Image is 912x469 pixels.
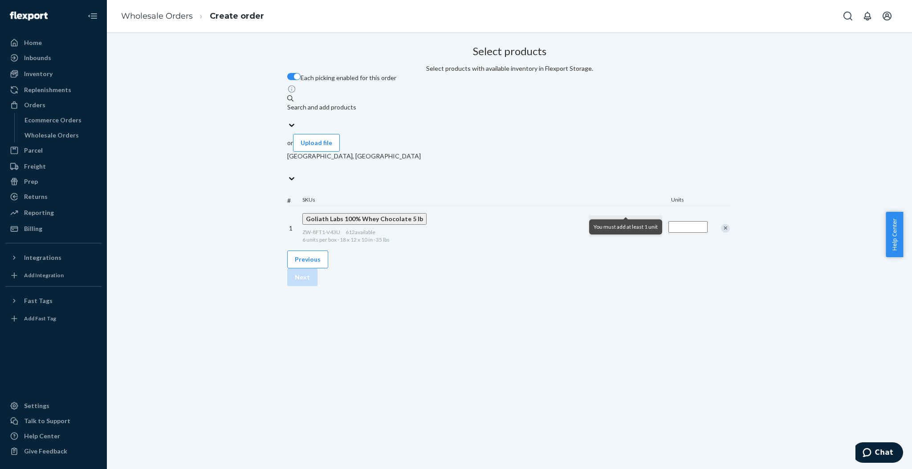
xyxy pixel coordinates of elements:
[839,7,857,25] button: Open Search Box
[5,83,102,97] a: Replenishments
[287,139,293,146] span: or
[5,311,102,326] a: Add Fast Tag
[24,208,54,217] div: Reporting
[5,399,102,413] a: Settings
[669,196,709,205] div: Units
[5,51,102,65] a: Inbounds
[24,53,51,62] div: Inbounds
[293,134,340,152] button: Upload file
[24,69,53,78] div: Inventory
[24,401,49,410] div: Settings
[24,101,45,109] div: Orders
[287,251,328,268] button: Previous
[302,229,340,235] span: ZW-8FT1-V43U
[878,7,896,25] button: Open account menu
[859,7,876,25] button: Open notifications
[24,447,67,456] div: Give Feedback
[5,268,102,283] a: Add Integration
[5,251,102,265] button: Integrations
[20,113,102,127] a: Ecommerce Orders
[24,146,43,155] div: Parcel
[84,7,102,25] button: Close Navigation
[301,196,669,205] div: SKUs
[721,224,730,233] div: Remove Item
[473,45,546,57] h3: Select products
[5,294,102,308] button: Fast Tags
[5,222,102,236] a: Billing
[24,416,70,425] div: Talk to Support
[5,98,102,112] a: Orders
[24,85,71,94] div: Replenishments
[5,67,102,81] a: Inventory
[426,64,593,73] div: Select products with available inventory in Flexport Storage.
[24,177,38,186] div: Prep
[5,190,102,204] a: Returns
[5,206,102,220] a: Reporting
[5,36,102,50] a: Home
[287,152,732,161] p: [GEOGRAPHIC_DATA], [GEOGRAPHIC_DATA]
[24,296,53,305] div: Fast Tags
[5,429,102,443] a: Help Center
[24,315,56,322] div: Add Fast Tag
[668,221,708,233] input: Quantity
[855,442,903,465] iframe: Opens a widget where you can chat to one of our agents
[210,11,264,21] a: Create order
[287,196,301,205] div: #
[24,38,42,47] div: Home
[301,74,396,81] span: Each picking enabled for this order
[302,213,427,225] button: Goliath Labs 100% Whey Chocolate 5 lb
[589,219,662,234] div: You must add at least 1 unit
[114,3,271,29] ol: breadcrumbs
[5,159,102,174] a: Freight
[121,11,193,21] a: Wholesale Orders
[306,215,423,222] span: Goliath Labs 100% Whey Chocolate 5 lb
[20,128,102,142] a: Wholesale Orders
[24,162,46,171] div: Freight
[5,414,102,428] button: Talk to Support
[24,432,60,441] div: Help Center
[886,212,903,257] button: Help Center
[346,229,375,235] span: 612 available
[287,268,318,286] button: Next
[5,143,102,158] a: Parcel
[287,165,288,174] input: [GEOGRAPHIC_DATA], [GEOGRAPHIC_DATA]
[10,12,48,20] img: Flexport logo
[24,224,42,233] div: Billing
[289,224,299,233] p: 1
[24,253,61,262] div: Integrations
[287,103,732,112] div: Search and add products
[5,444,102,458] button: Give Feedback
[24,116,81,125] div: Ecommerce Orders
[302,236,665,243] div: 6 units per box · 18 x 12 x 10 in · 35 lbs
[24,271,64,279] div: Add Integration
[24,192,48,201] div: Returns
[24,131,79,140] div: Wholesale Orders
[5,174,102,189] a: Prep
